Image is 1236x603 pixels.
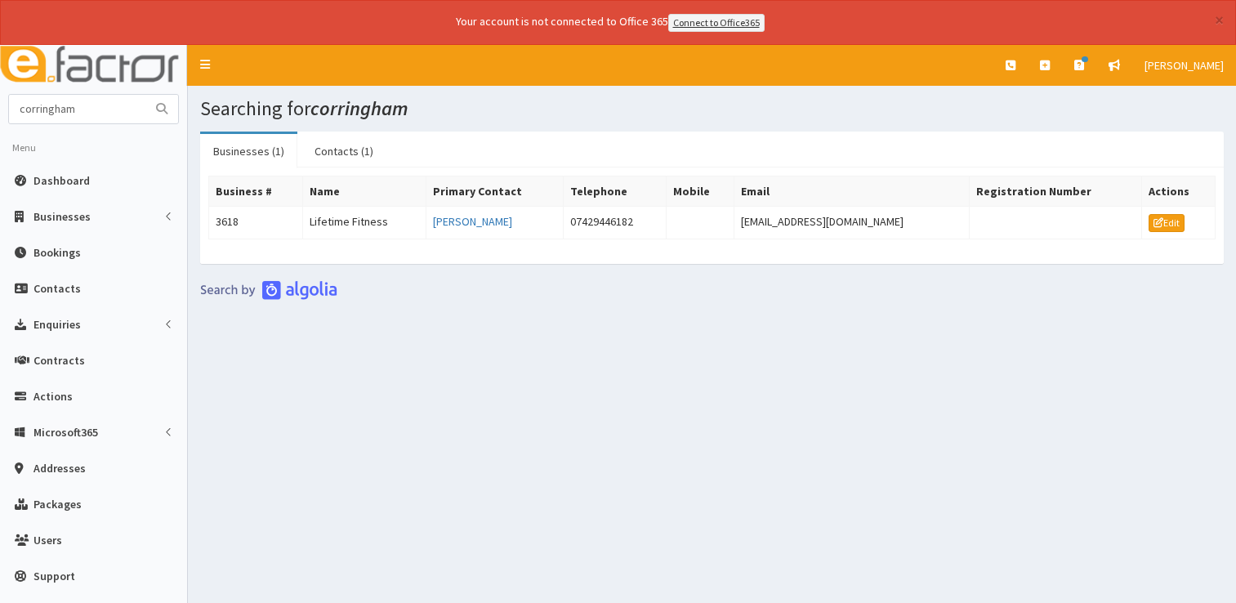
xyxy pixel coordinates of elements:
input: Search... [9,95,146,123]
i: corringham [310,96,408,121]
td: 3618 [209,206,303,239]
td: [EMAIL_ADDRESS][DOMAIN_NAME] [734,206,970,239]
a: Businesses (1) [200,134,297,168]
td: 07429446182 [564,206,667,239]
td: Lifetime Fitness [302,206,426,239]
span: Contracts [33,353,85,368]
img: search-by-algolia-light-background.png [200,280,337,300]
a: Contacts (1) [301,134,386,168]
span: Enquiries [33,317,81,332]
th: Telephone [564,176,667,206]
span: Packages [33,497,82,511]
a: Edit [1149,214,1185,232]
th: Primary Contact [426,176,563,206]
th: Mobile [666,176,734,206]
span: [PERSON_NAME] [1145,58,1224,73]
span: Addresses [33,461,86,476]
a: [PERSON_NAME] [433,214,512,229]
span: Microsoft365 [33,425,98,440]
a: Connect to Office365 [668,14,765,32]
th: Name [302,176,426,206]
span: Users [33,533,62,547]
span: Contacts [33,281,81,296]
button: × [1215,11,1224,29]
span: Actions [33,389,73,404]
span: Bookings [33,245,81,260]
th: Business # [209,176,303,206]
th: Email [734,176,970,206]
h1: Searching for [200,98,1224,119]
span: Businesses [33,209,91,224]
a: [PERSON_NAME] [1132,45,1236,86]
span: Dashboard [33,173,90,188]
th: Registration Number [970,176,1142,206]
span: Support [33,569,75,583]
div: Your account is not connected to Office 365 [132,13,1088,32]
th: Actions [1142,176,1216,206]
